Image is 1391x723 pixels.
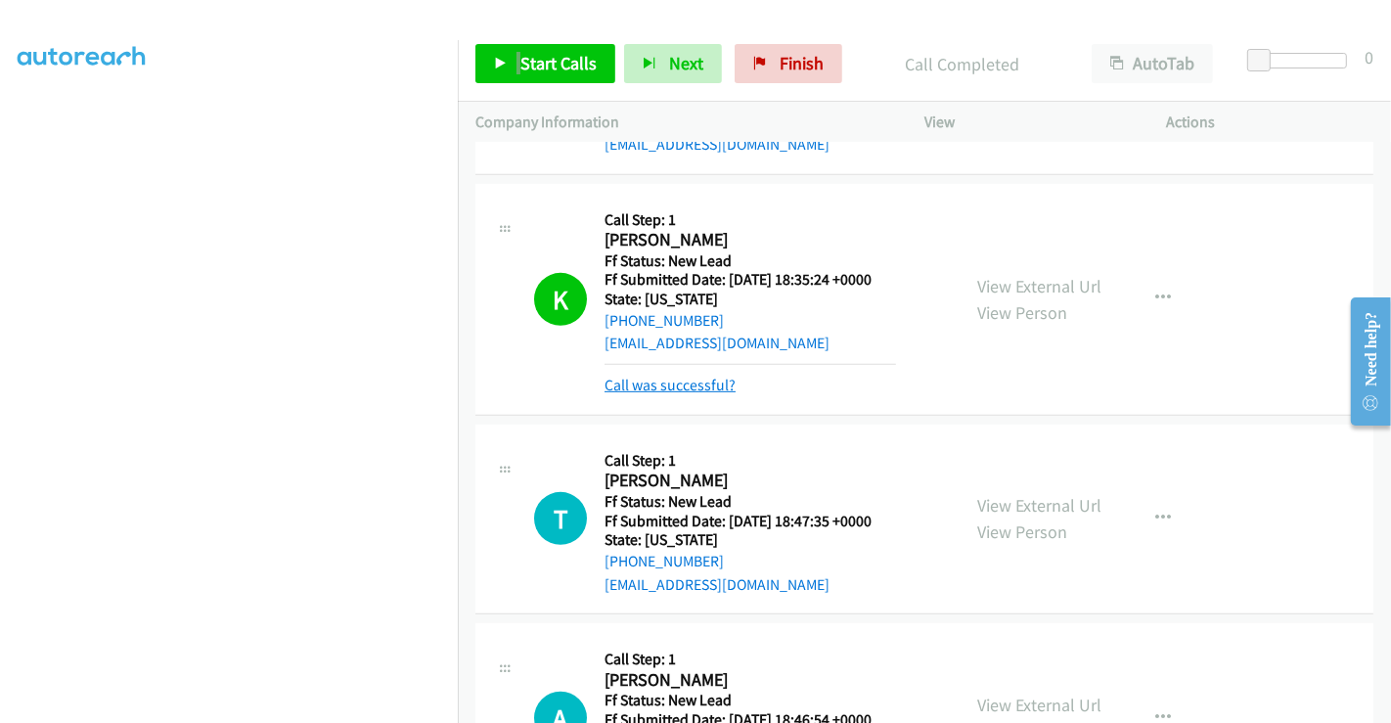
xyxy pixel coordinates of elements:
div: 0 [1365,44,1373,70]
a: [EMAIL_ADDRESS][DOMAIN_NAME] [605,135,830,154]
div: Delay between calls (in seconds) [1257,53,1347,68]
h5: Ff Status: New Lead [605,251,896,271]
p: Actions [1167,111,1374,134]
h5: Ff Submitted Date: [DATE] 18:47:35 +0000 [605,512,872,531]
a: Start Calls [475,44,615,83]
h5: Call Step: 1 [605,650,872,669]
h5: Call Step: 1 [605,210,896,230]
h2: [PERSON_NAME] [605,669,872,692]
button: Next [624,44,722,83]
h5: Ff Status: New Lead [605,492,872,512]
h2: [PERSON_NAME] [605,470,872,492]
h5: Call Step: 1 [605,451,872,471]
a: View External Url [977,275,1101,297]
h5: Ff Submitted Date: [DATE] 18:35:24 +0000 [605,270,896,290]
h5: State: [US_STATE] [605,530,872,550]
span: Next [669,52,703,74]
h1: T [534,492,587,545]
p: Call Completed [869,51,1056,77]
a: Finish [735,44,842,83]
a: [PHONE_NUMBER] [605,311,724,330]
a: View Person [977,520,1067,543]
div: The call is yet to be attempted [534,492,587,545]
a: Call was successful? [605,376,736,394]
a: [EMAIL_ADDRESS][DOMAIN_NAME] [605,334,830,352]
p: View [924,111,1132,134]
a: View Person [977,301,1067,324]
a: [PHONE_NUMBER] [605,552,724,570]
span: Finish [780,52,824,74]
h2: [PERSON_NAME] [605,229,896,251]
h1: K [534,273,587,326]
button: AutoTab [1092,44,1213,83]
p: Company Information [475,111,889,134]
span: Start Calls [520,52,597,74]
h5: Ff Status: New Lead [605,691,872,710]
h5: State: [US_STATE] [605,290,896,309]
a: View External Url [977,494,1101,517]
a: [EMAIL_ADDRESS][DOMAIN_NAME] [605,575,830,594]
a: View External Url [977,694,1101,716]
iframe: Resource Center [1335,284,1391,439]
